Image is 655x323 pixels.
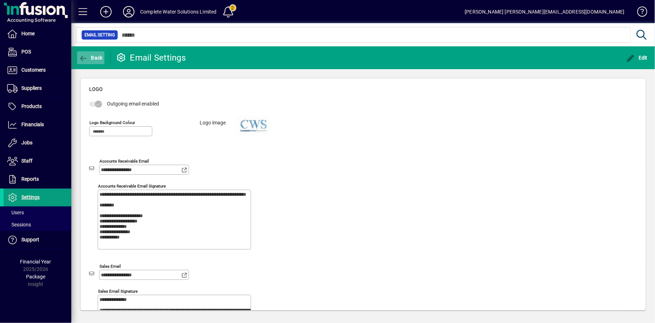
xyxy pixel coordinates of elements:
span: POS [21,49,31,55]
span: Settings [21,194,40,200]
span: Outgoing email enabled [107,101,159,107]
span: Back [79,55,103,61]
app-page-header-button: Back [71,51,111,64]
span: Logo [89,86,103,92]
span: Support [21,237,39,242]
mat-label: Sales email [99,263,121,268]
span: Jobs [21,140,32,145]
span: Sessions [7,222,31,227]
span: Email Setting [85,31,115,39]
a: Reports [4,170,71,188]
button: Back [77,51,104,64]
a: Sessions [4,219,71,231]
mat-label: Accounts receivable email signature [98,183,166,188]
a: Support [4,231,71,249]
span: Home [21,31,35,36]
mat-label: Logo background colour [89,120,135,125]
span: Financials [21,122,44,127]
a: Users [4,206,71,219]
span: Suppliers [21,85,42,91]
div: Email Settings [116,52,186,63]
span: Package [26,274,45,280]
a: Suppliers [4,80,71,97]
span: Staff [21,158,32,164]
button: Profile [117,5,140,18]
label: Logo image [194,119,231,148]
a: Customers [4,61,71,79]
span: Customers [21,67,46,73]
a: Knowledge Base [632,1,646,25]
a: Staff [4,152,71,170]
mat-label: Sales email signature [98,288,138,293]
button: Edit [625,51,650,64]
div: Complete Water Solutions Limited [140,6,217,17]
a: Jobs [4,134,71,152]
img: contain [7,7,47,30]
a: Home [4,25,71,43]
a: Products [4,98,71,116]
span: Financial Year [20,259,51,265]
a: Financials [4,116,71,134]
span: Edit [626,55,648,61]
a: POS [4,43,71,61]
mat-label: Accounts receivable email [99,158,149,163]
div: [PERSON_NAME] [PERSON_NAME][EMAIL_ADDRESS][DOMAIN_NAME] [465,6,625,17]
p: Example email content. [7,50,541,56]
span: Users [7,210,24,215]
span: Products [21,103,42,109]
span: Reports [21,176,39,182]
button: Add [94,5,117,18]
